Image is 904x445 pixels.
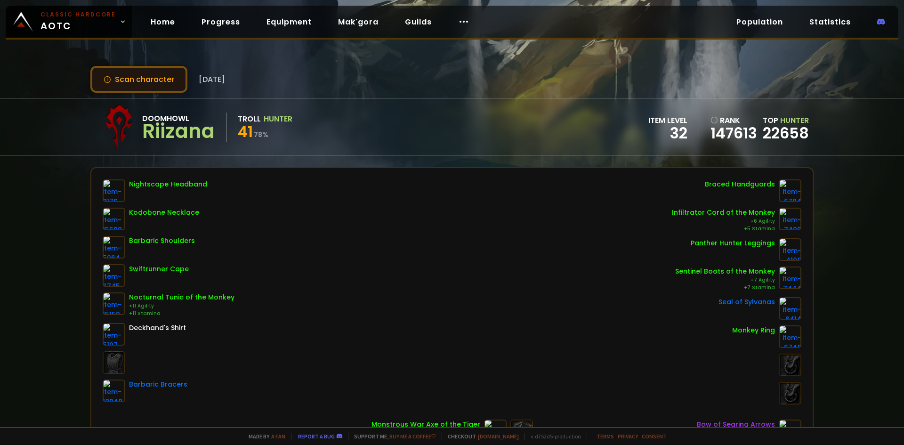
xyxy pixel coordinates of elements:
img: item-6414 [779,297,801,320]
div: item level [648,114,687,126]
a: Population [729,12,791,32]
div: Kodobone Necklace [129,208,199,218]
a: Home [143,12,183,32]
a: Terms [597,433,614,440]
button: Scan character [90,66,187,93]
img: item-6748 [779,325,801,348]
img: item-6784 [779,179,801,202]
a: Classic HardcoreAOTC [6,6,132,38]
span: Made by [243,433,285,440]
img: item-6745 [103,264,125,287]
div: Riizana [142,124,215,138]
span: [DATE] [199,73,225,85]
a: [DOMAIN_NAME] [478,433,519,440]
div: Barbaric Bracers [129,380,187,389]
img: item-4108 [779,238,801,261]
div: Troll [238,113,261,125]
a: Mak'gora [331,12,386,32]
div: Braced Handguards [705,179,775,189]
a: Buy me a coffee [389,433,436,440]
img: item-7406 [779,208,801,230]
small: 78 % [254,130,268,139]
div: Barbaric Shoulders [129,236,195,246]
img: item-18948 [103,380,125,402]
img: item-5964 [103,236,125,259]
a: Progress [194,12,248,32]
img: item-15159 [103,292,125,315]
span: AOTC [40,10,116,33]
div: 32 [648,126,687,140]
a: Consent [642,433,667,440]
div: Bow of Searing Arrows [697,420,775,429]
span: 41 [238,121,253,142]
a: 147613 [710,126,757,140]
img: item-7444 [779,267,801,289]
div: Deckhand's Shirt [129,323,186,333]
div: Panther Hunter Leggings [691,238,775,248]
span: v. d752d5 - production [525,433,581,440]
a: 22658 [763,122,809,144]
div: +7 Agility [675,276,775,284]
a: Statistics [802,12,858,32]
img: item-15690 [103,208,125,230]
a: Equipment [259,12,319,32]
span: Hunter [780,115,809,126]
div: Monkey Ring [732,325,775,335]
a: a fan [271,433,285,440]
a: Privacy [618,433,638,440]
div: +5 Stamina [672,225,775,233]
div: Top [763,114,809,126]
div: Monstrous War Axe of the Tiger [371,420,480,429]
div: Sentinel Boots of the Monkey [675,267,775,276]
div: Hunter [264,113,292,125]
div: Nocturnal Tunic of the Monkey [129,292,234,302]
span: Support me, [348,433,436,440]
div: Swiftrunner Cape [129,264,189,274]
div: +11 Agility [129,302,234,310]
span: Checkout [442,433,519,440]
div: Seal of Sylvanas [718,297,775,307]
div: +7 Stamina [675,284,775,291]
small: Classic Hardcore [40,10,116,19]
img: item-5107 [103,323,125,346]
div: rank [710,114,757,126]
div: Nightscape Headband [129,179,207,189]
div: Doomhowl [142,113,215,124]
div: +6 Agility [672,218,775,225]
div: +11 Stamina [129,310,234,317]
div: Infiltrator Cord of the Monkey [672,208,775,218]
a: Guilds [397,12,439,32]
img: item-8176 [103,179,125,202]
a: Report a bug [298,433,335,440]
